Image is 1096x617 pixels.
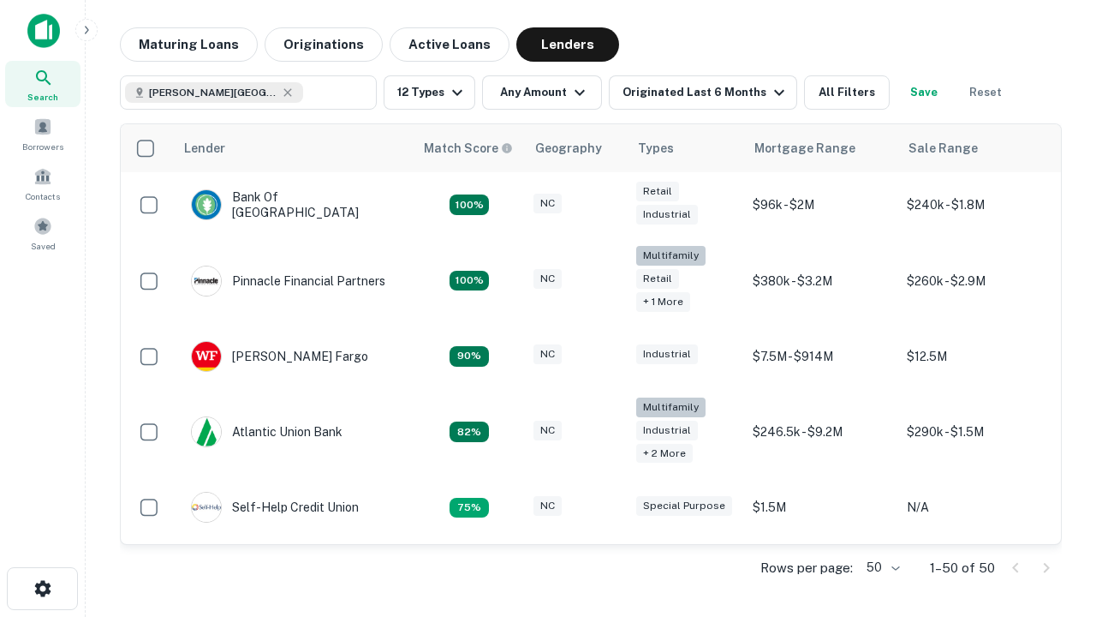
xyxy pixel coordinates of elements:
[191,492,359,523] div: Self-help Credit Union
[636,246,706,266] div: Multifamily
[5,111,80,157] a: Borrowers
[22,140,63,153] span: Borrowers
[609,75,797,110] button: Originated Last 6 Months
[192,493,221,522] img: picture
[27,14,60,48] img: capitalize-icon.png
[636,496,732,516] div: Special Purpose
[744,475,898,540] td: $1.5M
[533,344,562,364] div: NC
[744,124,898,172] th: Mortgage Range
[898,124,1052,172] th: Sale Range
[26,189,60,203] span: Contacts
[636,182,679,201] div: Retail
[636,269,679,289] div: Retail
[120,27,258,62] button: Maturing Loans
[450,195,489,215] div: Matching Properties: 14, hasApolloMatch: undefined
[898,237,1052,324] td: $260k - $2.9M
[1010,425,1096,507] iframe: Chat Widget
[450,271,489,291] div: Matching Properties: 24, hasApolloMatch: undefined
[192,417,221,446] img: picture
[192,342,221,371] img: picture
[744,324,898,389] td: $7.5M - $914M
[744,389,898,476] td: $246.5k - $9.2M
[191,416,342,447] div: Atlantic Union Bank
[450,498,489,518] div: Matching Properties: 10, hasApolloMatch: undefined
[760,558,853,578] p: Rows per page:
[958,75,1013,110] button: Reset
[149,85,277,100] span: [PERSON_NAME][GEOGRAPHIC_DATA], [GEOGRAPHIC_DATA]
[533,496,562,516] div: NC
[5,61,80,107] a: Search
[896,75,951,110] button: Save your search to get updates of matches that match your search criteria.
[908,138,978,159] div: Sale Range
[628,124,744,172] th: Types
[516,27,619,62] button: Lenders
[636,292,690,312] div: + 1 more
[744,172,898,237] td: $96k - $2M
[31,239,56,253] span: Saved
[898,475,1052,540] td: N/A
[860,555,902,580] div: 50
[191,266,385,297] div: Pinnacle Financial Partners
[638,138,674,159] div: Types
[533,421,562,440] div: NC
[636,421,698,440] div: Industrial
[191,341,368,372] div: [PERSON_NAME] Fargo
[754,138,855,159] div: Mortgage Range
[174,124,414,172] th: Lender
[5,160,80,207] a: Contacts
[533,194,562,213] div: NC
[898,324,1052,389] td: $12.5M
[930,558,995,578] p: 1–50 of 50
[5,210,80,256] a: Saved
[424,139,513,158] div: Capitalize uses an advanced AI algorithm to match your search with the best lender. The match sco...
[265,27,383,62] button: Originations
[450,422,489,442] div: Matching Properties: 11, hasApolloMatch: undefined
[898,172,1052,237] td: $240k - $1.8M
[898,389,1052,476] td: $290k - $1.5M
[414,124,525,172] th: Capitalize uses an advanced AI algorithm to match your search with the best lender. The match sco...
[384,75,475,110] button: 12 Types
[535,138,602,159] div: Geography
[184,138,225,159] div: Lender
[636,205,698,225] div: Industrial
[390,27,509,62] button: Active Loans
[192,190,221,219] img: picture
[424,139,509,158] h6: Match Score
[525,124,628,172] th: Geography
[191,189,396,220] div: Bank Of [GEOGRAPHIC_DATA]
[622,82,789,103] div: Originated Last 6 Months
[533,269,562,289] div: NC
[636,398,706,417] div: Multifamily
[27,90,58,104] span: Search
[636,444,693,464] div: + 2 more
[744,237,898,324] td: $380k - $3.2M
[192,267,221,296] img: picture
[450,346,489,367] div: Matching Properties: 12, hasApolloMatch: undefined
[482,75,602,110] button: Any Amount
[636,344,698,364] div: Industrial
[804,75,890,110] button: All Filters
